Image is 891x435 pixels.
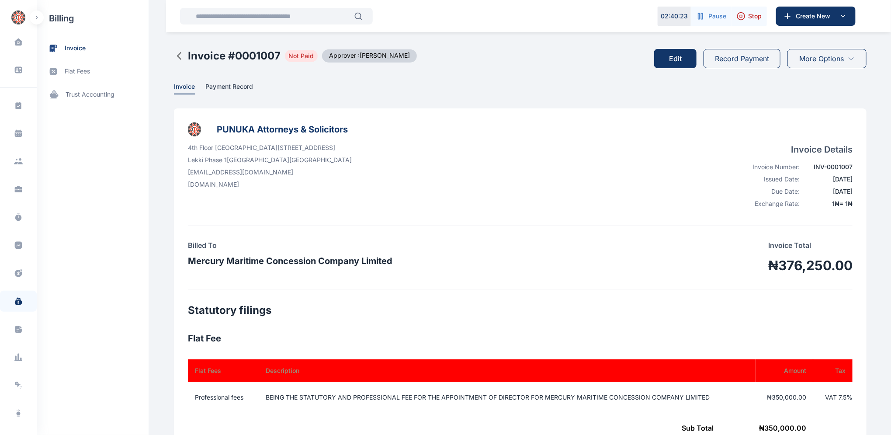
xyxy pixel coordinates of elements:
div: 1 ₦ = 1 ₦ [805,199,853,208]
a: invoice [37,37,149,60]
th: Amount [756,359,813,382]
h3: Mercury Maritime Concession Company Limited [188,254,392,268]
span: Approver : [PERSON_NAME] [322,49,417,63]
p: Lekki Phase 1 [GEOGRAPHIC_DATA] [GEOGRAPHIC_DATA] [188,156,352,164]
div: Issued Date: [743,175,800,184]
h2: Statutory filings [188,303,853,317]
a: Record Payment [704,42,780,75]
h2: Invoice # 0001007 [188,49,281,63]
span: Not Paid [285,50,318,62]
span: More Options [800,53,844,64]
div: Due Date: [743,187,800,196]
div: [DATE] [805,187,853,196]
button: Edit [654,49,697,68]
div: INV-0001007 [805,163,853,171]
td: VAT 7.5 % [813,382,853,413]
span: Pause [708,12,726,21]
button: Pause [691,7,732,26]
div: [DATE] [805,175,853,184]
th: Tax [813,359,853,382]
img: businessLogo [188,122,201,136]
th: Description [255,359,756,382]
span: invoice [65,44,86,53]
p: Invoice Total [768,240,853,251]
td: BEING THE STATUTORY AND PROFESSIONAL FEE FOR THE APPOINTMENT OF DIRECTOR FOR MERCURY MARITIME CON... [255,382,756,413]
button: Record Payment [704,49,780,68]
a: Edit [654,42,704,75]
h3: Flat Fee [188,331,853,345]
h1: ₦376,250.00 [768,258,853,273]
p: [EMAIL_ADDRESS][DOMAIN_NAME] [188,168,352,177]
p: [DOMAIN_NAME] [188,180,352,189]
h3: PUNUKA Attorneys & Solicitors [217,122,348,136]
span: Invoice [174,83,195,92]
div: Exchange Rate: [743,199,800,208]
button: Stop [732,7,767,26]
span: flat fees [65,67,90,76]
p: 02 : 40 : 23 [661,12,688,21]
td: ₦350,000.00 [756,382,813,413]
span: trust accounting [66,90,114,99]
h4: Invoice Details [743,143,853,156]
span: Create New [792,12,838,21]
a: trust accounting [37,83,149,106]
div: Invoice Number: [743,163,800,171]
h4: Billed To [188,240,392,251]
span: Sub Total [682,424,714,432]
span: Payment Record [205,83,253,92]
a: flat fees [37,60,149,83]
button: Create New [776,7,856,26]
td: Professional fees [188,382,255,413]
span: Stop [748,12,762,21]
p: 4th Floor [GEOGRAPHIC_DATA][STREET_ADDRESS] [188,143,352,152]
th: Flat Fees [188,359,255,382]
